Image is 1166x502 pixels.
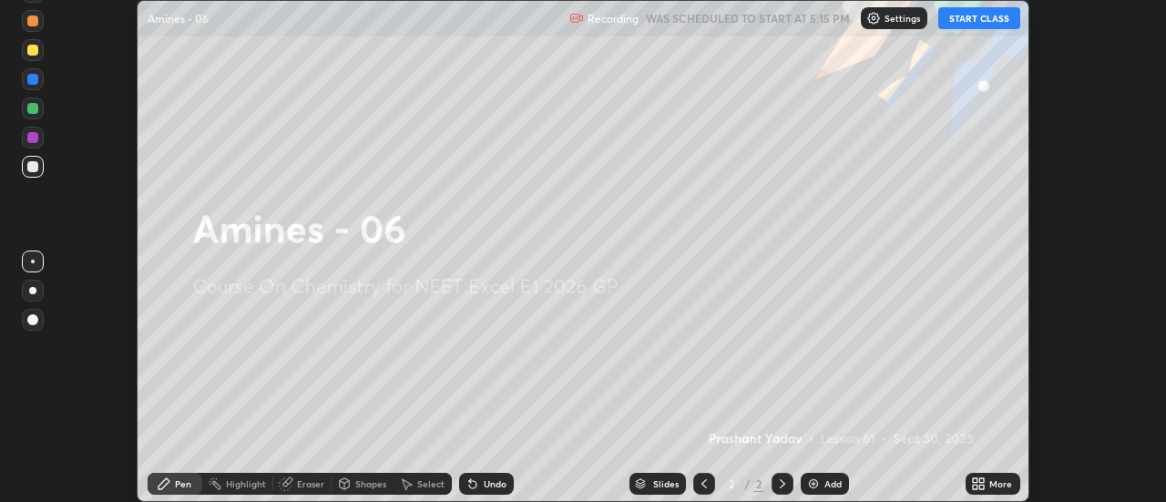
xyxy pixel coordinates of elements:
div: / [744,478,750,489]
div: Shapes [355,479,386,488]
div: Highlight [226,479,266,488]
div: Slides [653,479,679,488]
div: Undo [484,479,506,488]
img: recording.375f2c34.svg [569,11,584,26]
img: class-settings-icons [866,11,881,26]
div: More [989,479,1012,488]
img: add-slide-button [806,476,821,491]
button: START CLASS [938,7,1020,29]
div: Select [417,479,445,488]
h5: WAS SCHEDULED TO START AT 5:15 PM [646,10,850,26]
div: 2 [722,478,741,489]
div: Eraser [297,479,324,488]
div: Pen [175,479,191,488]
div: Add [824,479,842,488]
p: Amines - 06 [148,11,209,26]
p: Settings [885,14,920,23]
p: Recording [588,12,639,26]
div: 2 [753,476,764,492]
